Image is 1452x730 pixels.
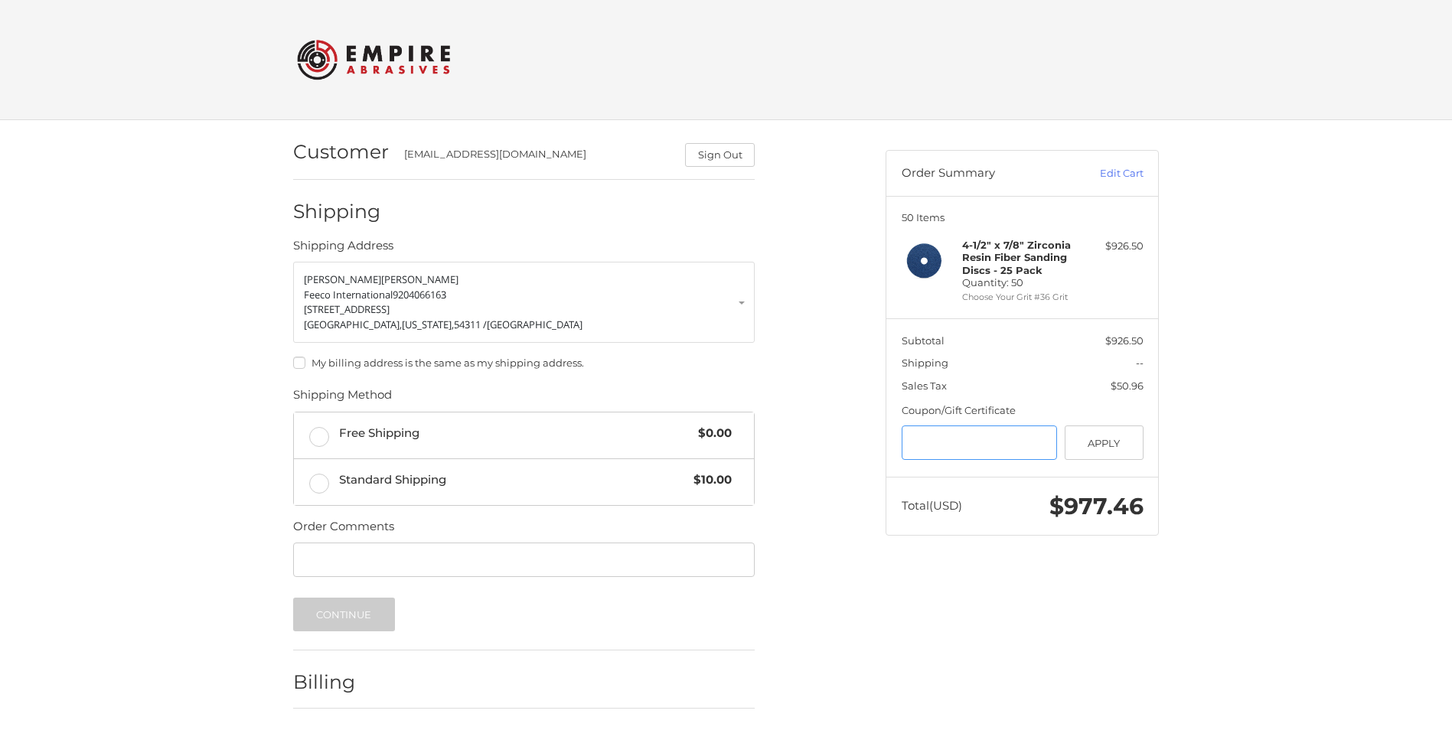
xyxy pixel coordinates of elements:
[690,425,732,442] span: $0.00
[902,380,947,392] span: Sales Tax
[339,425,691,442] span: Free Shipping
[1066,166,1144,181] a: Edit Cart
[293,518,394,543] legend: Order Comments
[404,147,671,167] div: [EMAIL_ADDRESS][DOMAIN_NAME]
[962,239,1079,288] h4: Quantity: 50
[304,272,381,286] span: [PERSON_NAME]
[293,262,755,343] a: Enter or select a different address
[381,272,458,286] span: [PERSON_NAME]
[293,237,393,262] legend: Shipping Address
[402,318,454,331] span: [US_STATE],
[304,318,402,331] span: [GEOGRAPHIC_DATA],
[293,670,383,694] h2: Billing
[297,30,450,90] img: Empire Abrasives
[454,318,487,331] span: 54311 /
[902,334,945,347] span: Subtotal
[902,403,1144,419] div: Coupon/Gift Certificate
[902,425,1058,460] input: Gift Certificate or Coupon Code
[902,357,948,369] span: Shipping
[1083,239,1144,254] div: $926.50
[293,140,389,164] h2: Customer
[1049,492,1144,520] span: $977.46
[962,291,1079,304] li: Choose Your Grit #36 Grit
[293,598,395,631] button: Continue
[304,302,390,316] span: [STREET_ADDRESS]
[293,386,392,411] legend: Shipping Method
[487,318,582,331] span: [GEOGRAPHIC_DATA]
[304,288,393,301] span: Feeco International
[339,471,687,489] span: Standard Shipping
[902,498,962,513] span: Total (USD)
[393,288,446,301] span: 9204066163
[1111,380,1144,392] span: $50.96
[902,166,1066,181] h3: Order Summary
[962,239,1071,276] strong: 4-1/2" x 7/8" Zirconia Resin Fiber Sanding Discs - 25 Pack
[685,143,755,167] button: Sign Out
[293,200,383,223] h2: Shipping
[902,211,1144,223] h3: 50 Items
[686,471,732,489] span: $10.00
[293,357,755,369] label: My billing address is the same as my shipping address.
[1105,334,1144,347] span: $926.50
[1065,425,1144,460] button: Apply
[1136,357,1144,369] span: --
